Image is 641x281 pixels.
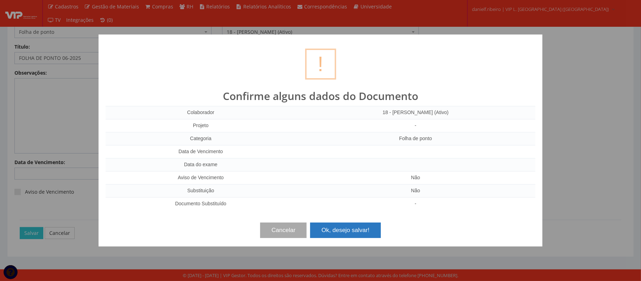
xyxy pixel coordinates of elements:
td: 18 - [PERSON_NAME] (Ativo) [296,106,535,119]
td: Data do exame [106,158,296,171]
td: Não [296,184,535,197]
h2: Confirme alguns dados do Documento [106,90,535,102]
td: - [296,119,535,132]
td: Categoria [106,132,296,145]
button: Ok, desejo salvar! [310,223,381,238]
td: Folha de ponto [296,132,535,145]
td: Não [296,171,535,184]
td: Data de Vencimento [106,145,296,158]
button: Cancelar [260,223,307,238]
td: Colaborador [106,106,296,119]
td: Documento Substituído [106,197,296,210]
td: Substituição [106,184,296,197]
td: Projeto [106,119,296,132]
td: - [296,197,535,210]
div: ! [305,49,336,80]
td: Aviso de Vencimento [106,171,296,184]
